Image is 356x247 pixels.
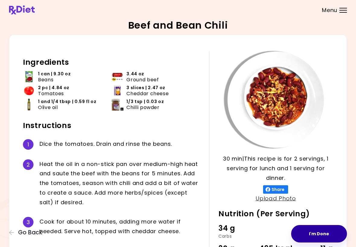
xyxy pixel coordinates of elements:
[218,223,257,234] div: 34 g
[38,91,64,96] span: Tomatoes
[263,185,288,194] button: Share
[126,105,159,110] span: Chilli powder
[38,85,69,91] span: 2 pc | 4.84 oz
[40,159,200,207] div: H e a t t h e o i l i n a n o n - s t i c k p a n o v e r m e d i u m - h i g h h e a t a n d s a...
[322,8,337,13] span: Menu
[128,20,228,30] h2: Beef and Bean Chili
[218,209,333,219] h2: Nutrition (Per Serving)
[23,159,33,170] div: 2
[218,154,333,183] p: 30 min | This recipe is for 2 servings, 1 serving for lunch and 1 serving for dinner.
[23,217,33,227] div: 3
[126,99,164,105] span: 1/3 tsp | 0.03 oz
[23,121,200,130] h2: Instructions
[38,99,96,105] span: 1 and 1/4 tbsp | 0.59 fl oz
[256,195,296,202] a: Upload Photo
[23,58,200,67] h2: Ingredients
[18,229,42,236] span: Go Back
[40,217,200,236] div: C o o k f o r a b o u t 1 0 m i n u t e s , a d d i n g m o r e w a t e r i f n e e d e d . S e r...
[126,77,159,83] span: Ground beef
[38,105,58,110] span: Olive oil
[218,234,257,238] div: Carbs
[9,229,45,236] button: Go Back
[40,139,200,150] div: D i c e t h e t o m a t o e s . D r a i n a n d r i n s e t h e b e a n s .
[23,139,33,150] div: 1
[270,187,286,192] span: Share
[291,225,347,242] button: I'm Done
[38,71,71,77] span: 1 can | 9.30 oz
[126,85,165,91] span: 3 slices | 2.47 oz
[9,5,35,14] img: RxDiet
[126,71,144,77] span: 3.44 oz
[38,77,53,83] span: Beans
[126,91,169,96] span: Cheddar cheese
[295,223,333,234] div: 27 g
